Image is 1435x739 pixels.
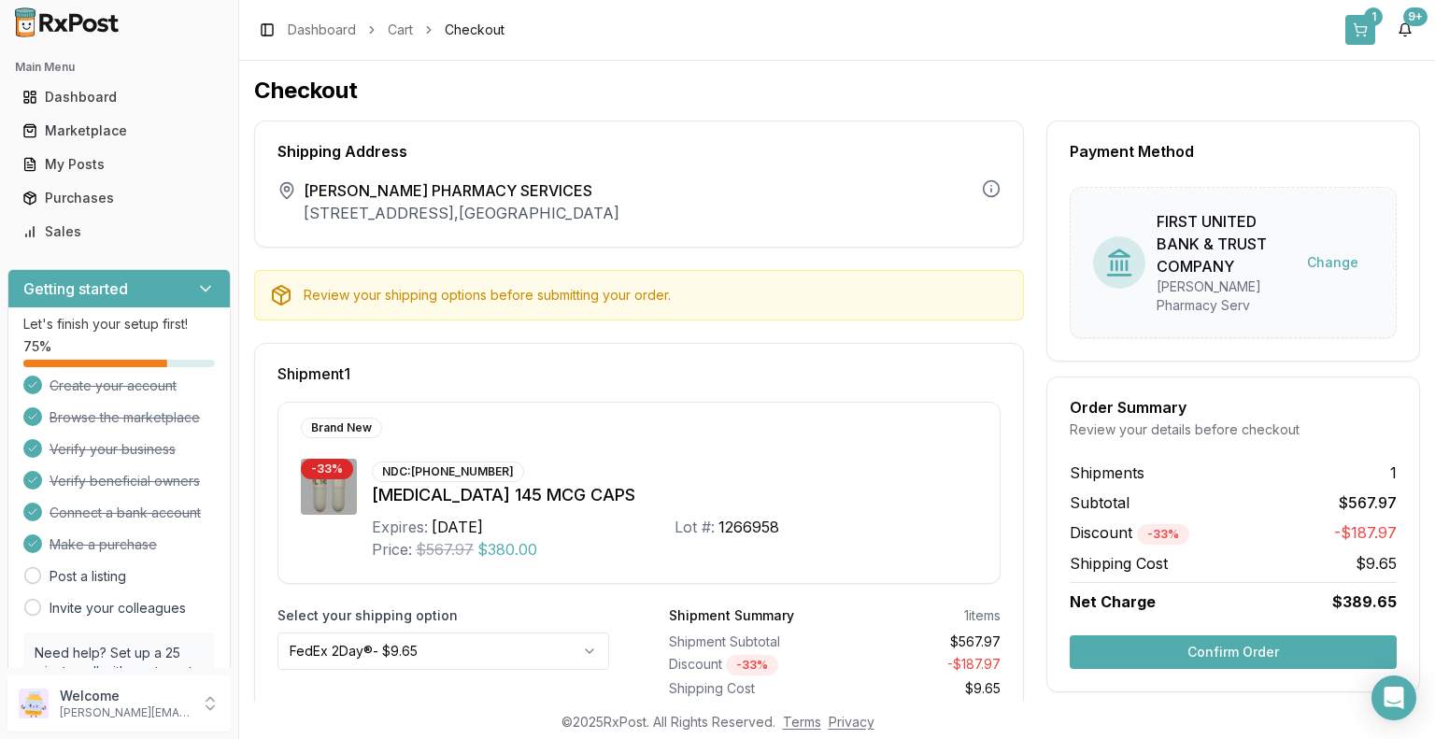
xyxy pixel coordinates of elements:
[829,714,874,730] a: Privacy
[726,655,778,675] div: - 33 %
[669,679,828,698] div: Shipping Cost
[1070,144,1397,159] div: Payment Method
[7,82,231,112] button: Dashboard
[372,538,412,561] div: Price:
[7,116,231,146] button: Marketplace
[50,440,176,459] span: Verify your business
[277,366,350,381] span: Shipment 1
[1070,592,1156,611] span: Net Charge
[1070,400,1397,415] div: Order Summary
[15,148,223,181] a: My Posts
[15,215,223,249] a: Sales
[372,516,428,538] div: Expires:
[1403,7,1428,26] div: 9+
[22,222,216,241] div: Sales
[843,655,1002,675] div: - $187.97
[304,202,619,224] p: [STREET_ADDRESS] , [GEOGRAPHIC_DATA]
[254,76,1420,106] h1: Checkout
[477,538,537,561] span: $380.00
[1364,7,1383,26] div: 1
[669,606,794,625] div: Shipment Summary
[1070,523,1189,542] span: Discount
[1345,15,1375,45] button: 1
[22,155,216,174] div: My Posts
[1339,491,1397,514] span: $567.97
[445,21,504,39] span: Checkout
[50,408,200,427] span: Browse the marketplace
[1332,590,1397,613] span: $389.65
[15,181,223,215] a: Purchases
[22,121,216,140] div: Marketplace
[1356,552,1397,575] span: $9.65
[1137,524,1189,545] div: - 33 %
[288,21,356,39] a: Dashboard
[669,632,828,651] div: Shipment Subtotal
[964,606,1001,625] div: 1 items
[60,705,190,720] p: [PERSON_NAME][EMAIL_ADDRESS][DOMAIN_NAME]
[432,516,483,538] div: [DATE]
[22,88,216,107] div: Dashboard
[7,7,127,37] img: RxPost Logo
[372,482,977,508] div: [MEDICAL_DATA] 145 MCG CAPS
[1070,635,1397,669] button: Confirm Order
[301,459,357,515] img: Linzess 145 MCG CAPS
[1292,246,1373,279] button: Change
[50,377,177,395] span: Create your account
[1157,210,1292,277] div: FIRST UNITED BANK & TRUST COMPANY
[372,462,524,482] div: NDC: [PHONE_NUMBER]
[50,472,200,490] span: Verify beneficial owners
[675,516,715,538] div: Lot #:
[23,337,51,356] span: 75 %
[50,504,201,522] span: Connect a bank account
[15,80,223,114] a: Dashboard
[50,567,126,586] a: Post a listing
[50,535,157,554] span: Make a purchase
[23,315,215,334] p: Let's finish your setup first!
[783,714,821,730] a: Terms
[718,516,779,538] div: 1266958
[388,21,413,39] a: Cart
[7,217,231,247] button: Sales
[277,606,609,625] label: Select your shipping option
[35,644,204,700] p: Need help? Set up a 25 minute call with our team to set up.
[301,459,353,479] div: - 33 %
[1390,15,1420,45] button: 9+
[7,183,231,213] button: Purchases
[1371,675,1416,720] div: Open Intercom Messenger
[1390,462,1397,484] span: 1
[843,679,1002,698] div: $9.65
[1070,552,1168,575] span: Shipping Cost
[19,689,49,718] img: User avatar
[288,21,504,39] nav: breadcrumb
[1070,462,1144,484] span: Shipments
[1070,420,1397,439] div: Review your details before checkout
[1334,521,1397,545] span: -$187.97
[416,538,474,561] span: $567.97
[23,277,128,300] h3: Getting started
[15,114,223,148] a: Marketplace
[1070,491,1130,514] span: Subtotal
[301,418,382,438] div: Brand New
[1157,277,1292,315] div: [PERSON_NAME] Pharmacy Serv
[277,144,1001,159] div: Shipping Address
[669,655,828,675] div: Discount
[22,189,216,207] div: Purchases
[15,60,223,75] h2: Main Menu
[843,632,1002,651] div: $567.97
[7,149,231,179] button: My Posts
[304,286,1008,305] div: Review your shipping options before submitting your order.
[50,599,186,618] a: Invite your colleagues
[60,687,190,705] p: Welcome
[304,179,619,202] span: [PERSON_NAME] PHARMACY SERVICES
